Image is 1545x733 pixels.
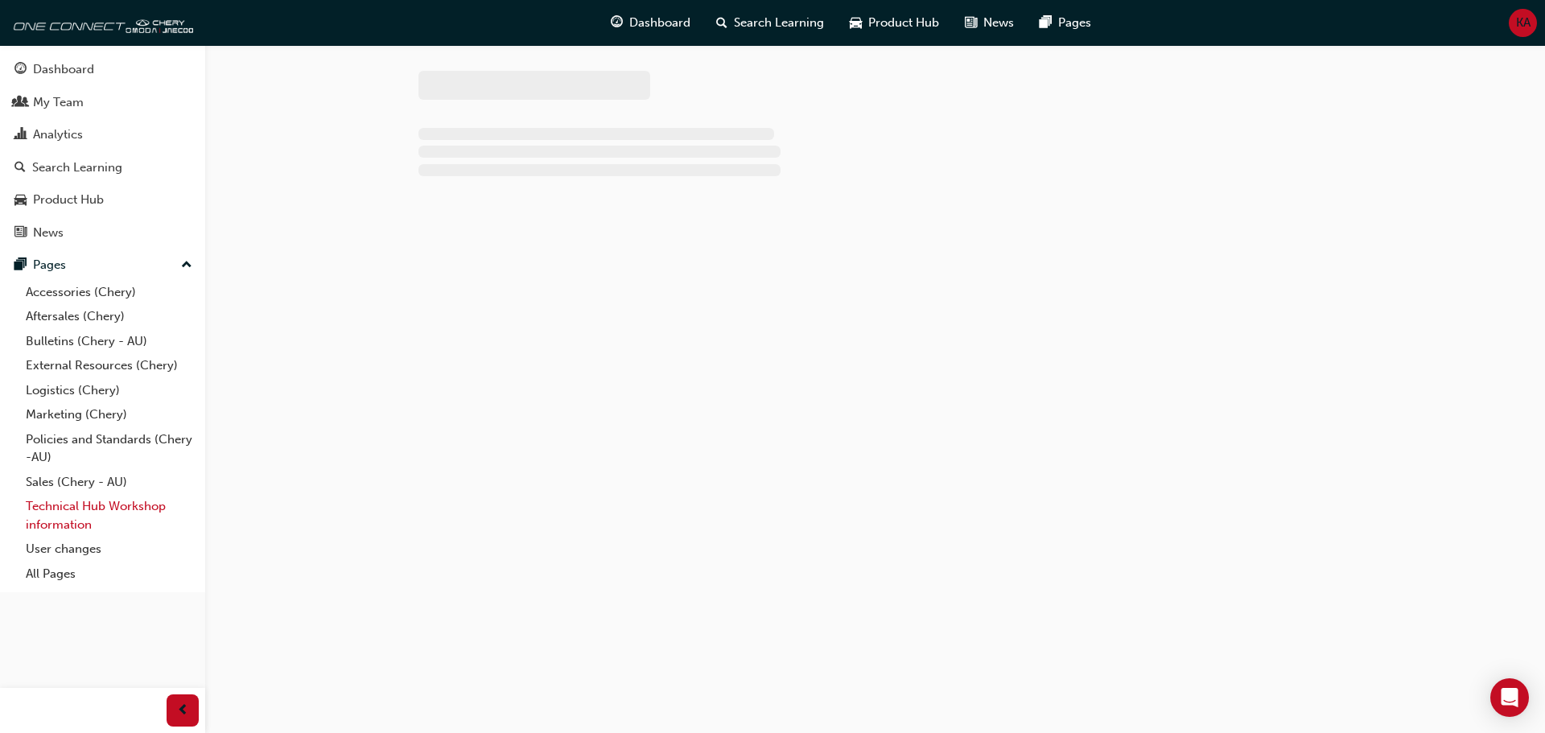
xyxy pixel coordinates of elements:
div: My Team [33,93,84,112]
a: car-iconProduct Hub [837,6,952,39]
a: Logistics (Chery) [19,378,199,403]
span: search-icon [716,13,727,33]
div: Pages [33,256,66,274]
a: Analytics [6,120,199,150]
a: pages-iconPages [1027,6,1104,39]
span: News [983,14,1014,32]
div: News [33,224,64,242]
span: pages-icon [1040,13,1052,33]
a: Bulletins (Chery - AU) [19,329,199,354]
span: car-icon [850,13,862,33]
a: User changes [19,537,199,562]
span: guage-icon [611,13,623,33]
a: All Pages [19,562,199,587]
img: oneconnect [8,6,193,39]
a: My Team [6,88,199,117]
span: Pages [1058,14,1091,32]
span: news-icon [14,226,27,241]
a: Aftersales (Chery) [19,304,199,329]
a: Marketing (Chery) [19,402,199,427]
span: up-icon [181,255,192,276]
span: guage-icon [14,63,27,77]
span: pages-icon [14,258,27,273]
a: Search Learning [6,153,199,183]
a: Technical Hub Workshop information [19,494,199,537]
span: Dashboard [629,14,690,32]
span: Product Hub [868,14,939,32]
span: people-icon [14,96,27,110]
div: Product Hub [33,191,104,209]
div: Search Learning [32,159,122,177]
a: Policies and Standards (Chery -AU) [19,427,199,470]
a: news-iconNews [952,6,1027,39]
a: Accessories (Chery) [19,280,199,305]
button: Pages [6,250,199,280]
a: search-iconSearch Learning [703,6,837,39]
div: Analytics [33,126,83,144]
span: KA [1516,14,1531,32]
span: prev-icon [177,701,189,721]
a: Sales (Chery - AU) [19,470,199,495]
span: news-icon [965,13,977,33]
a: Product Hub [6,185,199,215]
div: Dashboard [33,60,94,79]
span: car-icon [14,193,27,208]
a: Dashboard [6,55,199,84]
a: News [6,218,199,248]
span: Search Learning [734,14,824,32]
span: chart-icon [14,128,27,142]
a: guage-iconDashboard [598,6,703,39]
button: KA [1509,9,1537,37]
div: Open Intercom Messenger [1490,678,1529,717]
button: DashboardMy TeamAnalyticsSearch LearningProduct HubNews [6,51,199,250]
span: search-icon [14,161,26,175]
a: External Resources (Chery) [19,353,199,378]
